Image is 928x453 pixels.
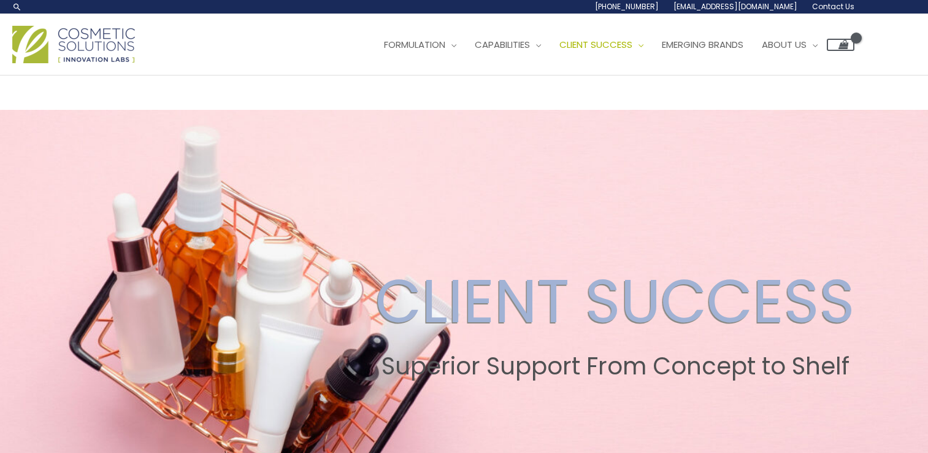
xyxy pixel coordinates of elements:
[762,38,807,51] span: About Us
[827,39,854,51] a: View Shopping Cart, empty
[475,38,530,51] span: Capabilities
[812,1,854,12] span: Contact Us
[662,38,743,51] span: Emerging Brands
[12,2,22,12] a: Search icon link
[466,26,550,63] a: Capabilities
[550,26,653,63] a: Client Success
[375,265,855,338] h2: CLIENT SUCCESS
[673,1,797,12] span: [EMAIL_ADDRESS][DOMAIN_NAME]
[375,352,855,381] h2: Superior Support From Concept to Shelf
[653,26,753,63] a: Emerging Brands
[366,26,854,63] nav: Site Navigation
[384,38,445,51] span: Formulation
[753,26,827,63] a: About Us
[375,26,466,63] a: Formulation
[559,38,632,51] span: Client Success
[12,26,135,63] img: Cosmetic Solutions Logo
[595,1,659,12] span: [PHONE_NUMBER]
